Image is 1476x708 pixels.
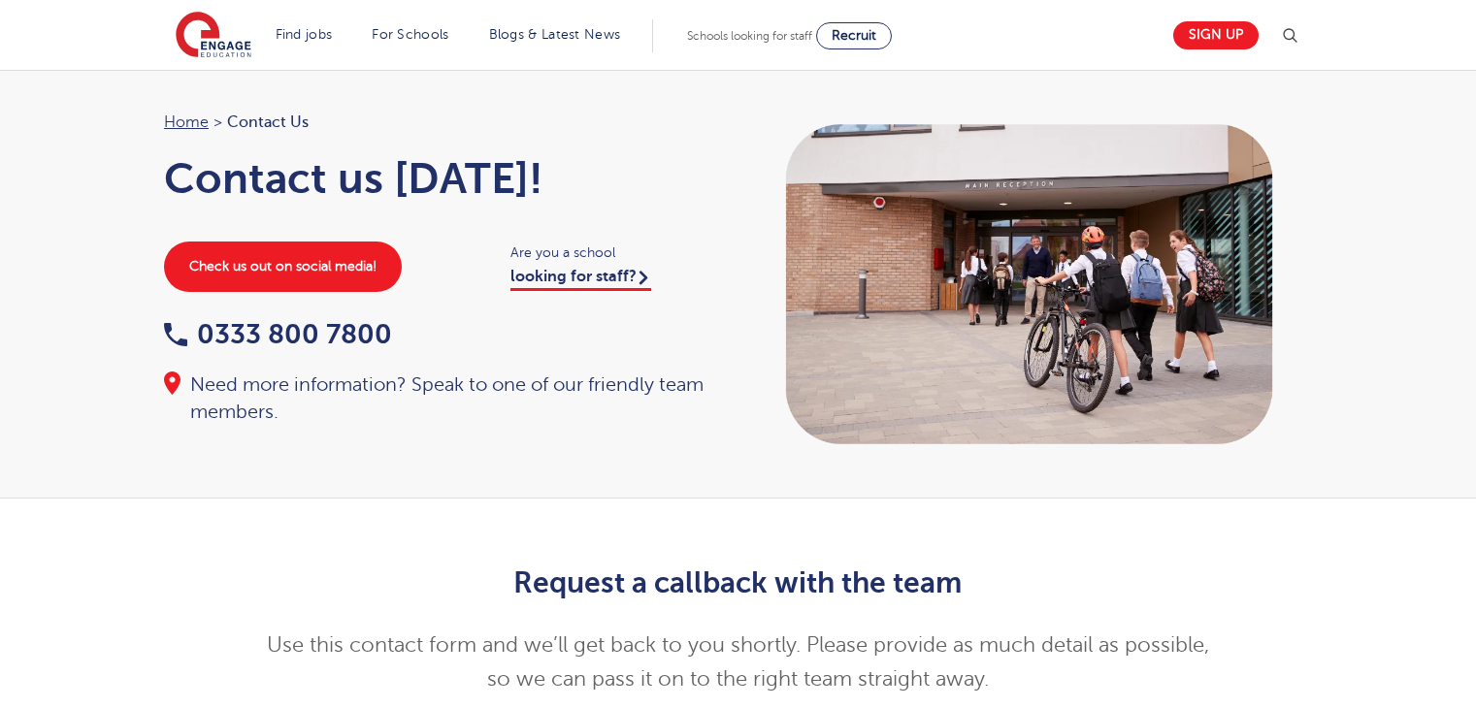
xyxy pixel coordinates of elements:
img: Engage Education [176,12,251,60]
a: Find jobs [276,27,333,42]
nav: breadcrumb [164,110,719,135]
a: For Schools [372,27,448,42]
div: Need more information? Speak to one of our friendly team members. [164,371,719,426]
h2: Request a callback with the team [262,566,1214,599]
a: looking for staff? [510,268,651,291]
span: Contact Us [227,110,309,135]
span: > [213,113,222,131]
span: Use this contact form and we’ll get back to you shortly. Please provide as much detail as possibl... [267,633,1209,691]
a: 0333 800 7800 [164,319,392,349]
a: Home [164,113,209,131]
span: Recruit [832,28,876,43]
a: Blogs & Latest News [489,27,621,42]
span: Schools looking for staff [687,29,812,43]
a: Check us out on social media! [164,241,402,292]
a: Recruit [816,22,892,49]
a: Sign up [1173,21,1259,49]
h1: Contact us [DATE]! [164,154,719,203]
span: Are you a school [510,241,719,264]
